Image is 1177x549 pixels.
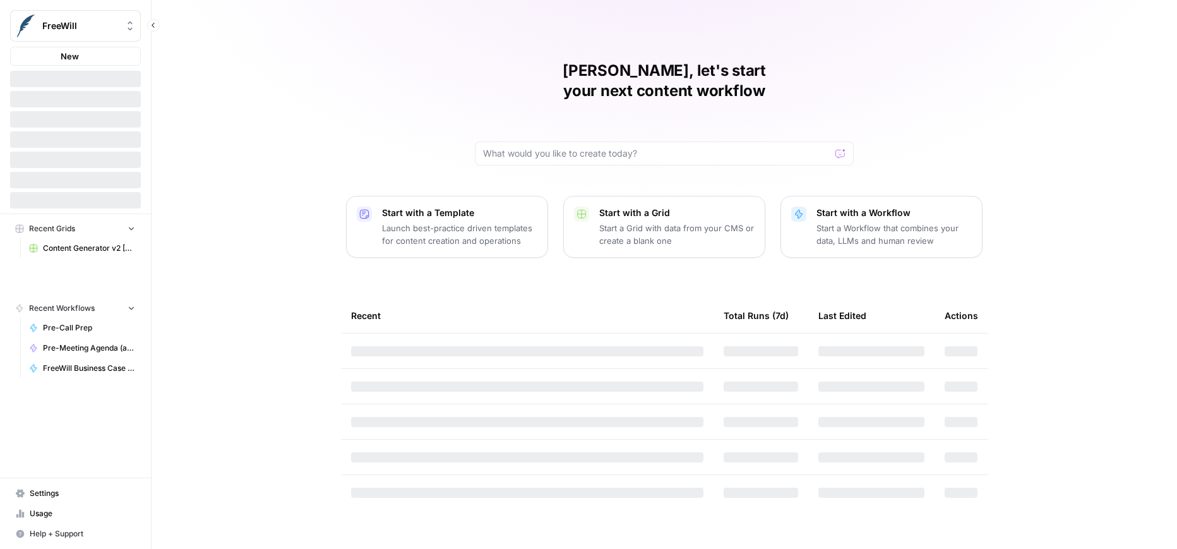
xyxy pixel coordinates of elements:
[724,298,789,333] div: Total Runs (7d)
[43,322,135,334] span: Pre-Call Prep
[382,222,537,247] p: Launch best-practice driven templates for content creation and operations
[816,222,972,247] p: Start a Workflow that combines your data, LLMs and human review
[10,524,141,544] button: Help + Support
[483,147,830,160] input: What would you like to create today?
[23,238,141,258] a: Content Generator v2 [DRAFT] Test
[563,196,765,258] button: Start with a GridStart a Grid with data from your CMS or create a blank one
[475,61,854,101] h1: [PERSON_NAME], let's start your next content workflow
[43,363,135,374] span: FreeWill Business Case Generator v2
[43,243,135,254] span: Content Generator v2 [DRAFT] Test
[10,299,141,318] button: Recent Workflows
[15,15,37,37] img: FreeWill Logo
[10,483,141,504] a: Settings
[599,207,755,219] p: Start with a Grid
[23,338,141,358] a: Pre-Meeting Agenda (add gift data + testing new agenda format)
[23,358,141,378] a: FreeWill Business Case Generator v2
[29,223,75,234] span: Recent Grids
[10,504,141,524] a: Usage
[61,50,79,63] span: New
[29,303,95,314] span: Recent Workflows
[30,488,135,499] span: Settings
[43,342,135,354] span: Pre-Meeting Agenda (add gift data + testing new agenda format)
[10,47,141,66] button: New
[30,528,135,540] span: Help + Support
[10,219,141,238] button: Recent Grids
[42,20,119,32] span: FreeWill
[346,196,548,258] button: Start with a TemplateLaunch best-practice driven templates for content creation and operations
[30,508,135,519] span: Usage
[10,10,141,42] button: Workspace: FreeWill
[599,222,755,247] p: Start a Grid with data from your CMS or create a blank one
[945,298,978,333] div: Actions
[816,207,972,219] p: Start with a Workflow
[23,318,141,338] a: Pre-Call Prep
[382,207,537,219] p: Start with a Template
[780,196,983,258] button: Start with a WorkflowStart a Workflow that combines your data, LLMs and human review
[818,298,866,333] div: Last Edited
[351,298,703,333] div: Recent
